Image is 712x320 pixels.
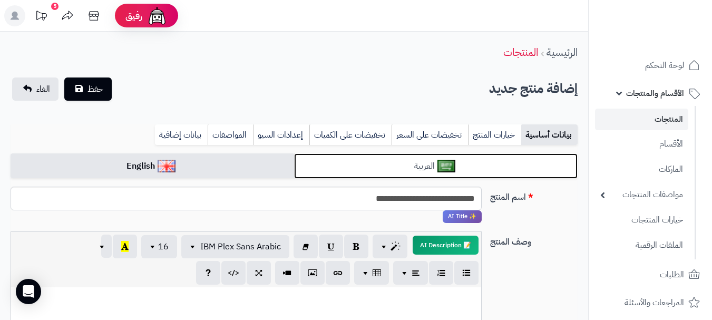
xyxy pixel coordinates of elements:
span: 16 [158,240,169,253]
span: الطلبات [660,267,684,282]
span: رفيق [125,9,142,22]
a: الملفات الرقمية [595,234,688,257]
label: اسم المنتج [486,187,582,203]
button: 16 [141,235,177,258]
a: الطلبات [595,262,706,287]
a: خيارات المنتجات [595,209,688,231]
a: المنتجات [595,109,688,130]
h2: إضافة منتج جديد [489,78,578,100]
label: وصف المنتج [486,231,582,248]
span: لوحة التحكم [645,58,684,73]
span: الأقسام والمنتجات [626,86,684,101]
span: المراجعات والأسئلة [625,295,684,310]
a: الأقسام [595,133,688,156]
span: IBM Plex Sans Arabic [200,240,281,253]
span: انقر لاستخدام رفيقك الذكي [443,210,482,223]
span: الغاء [36,83,50,95]
a: الرئيسية [547,44,578,60]
a: خيارات المنتج [468,124,521,146]
img: logo-2.png [640,8,702,30]
a: تخفيضات على السعر [392,124,468,146]
img: العربية [437,160,456,172]
button: حفظ [64,77,112,101]
button: IBM Plex Sans Arabic [181,235,289,258]
a: المنتجات [503,44,538,60]
a: تخفيضات على الكميات [309,124,392,146]
a: بيانات إضافية [155,124,208,146]
a: المراجعات والأسئلة [595,290,706,315]
a: المواصفات [208,124,253,146]
a: تحديثات المنصة [28,5,54,29]
img: ai-face.png [147,5,168,26]
a: بيانات أساسية [521,124,578,146]
a: الماركات [595,158,688,181]
a: English [11,153,294,179]
img: English [158,160,176,172]
a: مواصفات المنتجات [595,183,688,206]
span: حفظ [87,83,103,95]
button: 📝 AI Description [413,236,479,255]
a: لوحة التحكم [595,53,706,78]
a: العربية [294,153,578,179]
div: Open Intercom Messenger [16,279,41,304]
a: الغاء [12,77,58,101]
a: إعدادات السيو [253,124,309,146]
div: 5 [51,3,58,10]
